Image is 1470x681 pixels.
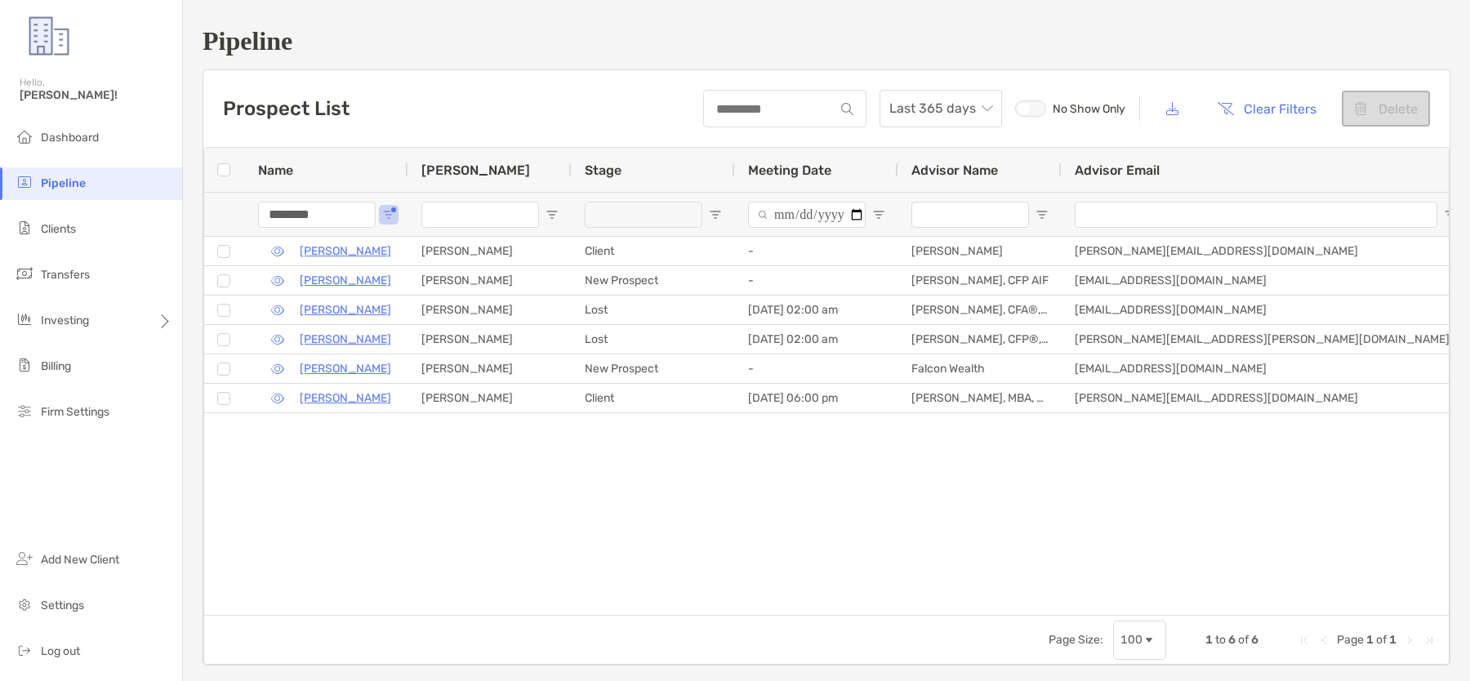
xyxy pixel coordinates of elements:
div: [DATE] 02:00 am [735,325,898,354]
div: [PERSON_NAME][EMAIL_ADDRESS][PERSON_NAME][DOMAIN_NAME] [1062,325,1470,354]
div: [PERSON_NAME][EMAIL_ADDRESS][DOMAIN_NAME] [1062,237,1470,265]
img: billing icon [15,355,34,375]
div: [PERSON_NAME] [408,325,572,354]
span: Last 365 days [889,91,992,127]
div: [PERSON_NAME], CFP®, CDFA® [898,325,1062,354]
span: Clients [41,222,76,236]
span: Add New Client [41,553,119,567]
button: Open Filter Menu [1444,208,1457,221]
input: Advisor Name Filter Input [911,202,1029,228]
a: [PERSON_NAME] [300,329,391,349]
img: investing icon [15,309,34,329]
div: First Page [1298,634,1311,647]
div: [PERSON_NAME][EMAIL_ADDRESS][DOMAIN_NAME] [1062,384,1470,412]
div: - [735,237,898,265]
div: Client [572,384,735,412]
img: pipeline icon [15,172,34,192]
div: [EMAIL_ADDRESS][DOMAIN_NAME] [1062,296,1470,324]
div: [PERSON_NAME] [408,384,572,412]
button: Clear Filters [1205,91,1329,127]
div: [PERSON_NAME] [898,237,1062,265]
span: 6 [1228,633,1236,647]
span: Transfers [41,268,90,282]
button: Open Filter Menu [1036,208,1049,221]
input: Booker Filter Input [421,202,539,228]
img: add_new_client icon [15,549,34,568]
img: Zoe Logo [20,7,78,65]
span: Advisor Email [1075,162,1160,178]
span: Name [258,162,293,178]
span: [PERSON_NAME] [421,162,530,178]
div: [PERSON_NAME] [408,237,572,265]
a: [PERSON_NAME] [300,270,391,291]
div: Lost [572,296,735,324]
span: Log out [41,644,80,658]
span: Dashboard [41,131,99,145]
img: settings icon [15,594,34,614]
div: Page Size: [1049,633,1103,647]
div: Previous Page [1317,634,1330,647]
img: clients icon [15,218,34,238]
div: Lost [572,325,735,354]
div: [PERSON_NAME] [408,354,572,383]
img: logout icon [15,640,34,660]
div: Page Size [1113,621,1166,660]
span: 1 [1205,633,1213,647]
button: Open Filter Menu [546,208,559,221]
h1: Pipeline [203,26,1450,56]
div: [PERSON_NAME] [408,296,572,324]
a: [PERSON_NAME] [300,388,391,408]
button: Open Filter Menu [872,208,885,221]
span: Pipeline [41,176,86,190]
span: Stage [585,162,621,178]
span: 6 [1251,633,1258,647]
input: Name Filter Input [258,202,376,228]
input: Meeting Date Filter Input [748,202,866,228]
a: [PERSON_NAME] [300,241,391,261]
h3: Prospect List [223,97,350,120]
div: [DATE] 06:00 pm [735,384,898,412]
label: No Show Only [1015,100,1126,117]
img: transfers icon [15,264,34,283]
div: [EMAIL_ADDRESS][DOMAIN_NAME] [1062,266,1470,295]
a: [PERSON_NAME] [300,358,391,379]
div: [PERSON_NAME] [408,266,572,295]
span: Investing [41,314,89,327]
div: [DATE] 02:00 am [735,296,898,324]
div: [EMAIL_ADDRESS][DOMAIN_NAME] [1062,354,1470,383]
div: New Prospect [572,354,735,383]
input: Advisor Email Filter Input [1075,202,1437,228]
span: Page [1337,633,1364,647]
a: [PERSON_NAME] [300,300,391,320]
span: 1 [1366,633,1374,647]
span: [PERSON_NAME]! [20,88,172,102]
span: Settings [41,599,84,612]
div: Next Page [1403,634,1416,647]
span: 1 [1389,633,1396,647]
div: - [735,354,898,383]
div: Client [572,237,735,265]
span: Advisor Name [911,162,998,178]
img: dashboard icon [15,127,34,146]
div: 100 [1120,633,1143,647]
span: to [1215,633,1226,647]
img: firm-settings icon [15,401,34,421]
span: Billing [41,359,71,373]
div: [PERSON_NAME], MBA, CFA [898,384,1062,412]
span: Meeting Date [748,162,831,178]
div: Falcon Wealth [898,354,1062,383]
div: New Prospect [572,266,735,295]
span: of [1238,633,1249,647]
span: Firm Settings [41,405,109,419]
div: - [735,266,898,295]
button: Open Filter Menu [709,208,722,221]
div: Last Page [1423,634,1436,647]
div: [PERSON_NAME], CFP AIF [898,266,1062,295]
span: of [1376,633,1387,647]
